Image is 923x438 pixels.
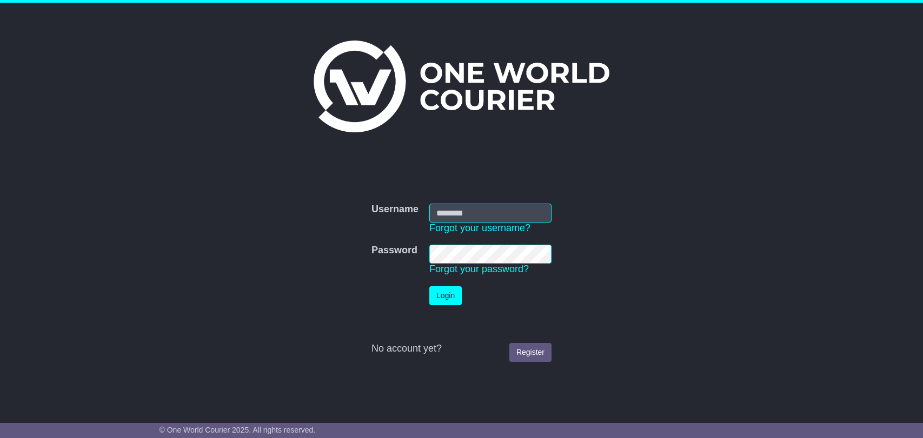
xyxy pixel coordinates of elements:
[429,264,529,274] a: Forgot your password?
[429,223,530,233] a: Forgot your username?
[371,245,417,257] label: Password
[429,286,462,305] button: Login
[371,204,419,215] label: Username
[509,343,552,362] a: Register
[160,426,316,434] span: © One World Courier 2025. All rights reserved.
[314,41,609,132] img: One World
[371,343,552,355] div: No account yet?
